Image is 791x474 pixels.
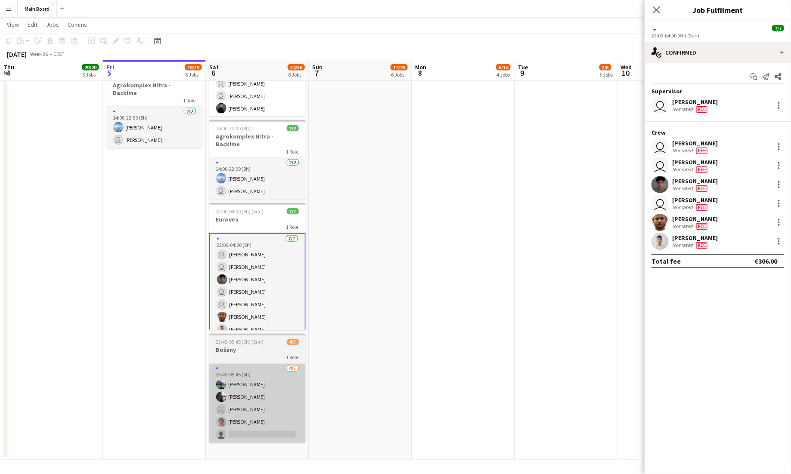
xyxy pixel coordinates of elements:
div: [PERSON_NAME] [672,196,718,204]
span: Fri [106,63,114,71]
div: 6 Jobs [391,71,407,78]
h3: Agrokomplex Nitra - Backline [106,81,203,97]
div: Not rated [672,166,695,173]
span: 1 Role [286,148,299,155]
span: 6/14 [496,64,511,71]
div: [PERSON_NAME] [672,234,718,242]
div: Confirmed [645,42,791,63]
div: Not rated [672,106,695,113]
span: Mon [415,63,426,71]
span: 9 [517,68,528,78]
div: 6 Jobs [82,71,99,78]
div: [PERSON_NAME] [672,158,718,166]
span: 10 [620,68,632,78]
div: €306.00 [754,257,777,265]
h3: Agrokomplex Nitra - Backline [209,132,306,148]
div: 22:00-04:00 (6h) (Sun) [651,32,784,39]
span: Tue [518,63,528,71]
div: 8 Jobs [288,71,304,78]
span: 2/2 [287,125,299,132]
span: 5 [105,68,114,78]
span: 1 Role [286,224,299,230]
h3: Bošany [209,346,306,354]
span: 7/7 [772,25,784,31]
div: Total fee [651,257,681,265]
div: [PERSON_NAME] [672,98,718,106]
a: Jobs [43,19,62,30]
span: Edit [28,21,37,28]
div: Crew [645,129,791,136]
span: Fee [696,242,707,249]
app-job-card: In progress14:00-22:00 (8h)2/2Agrokomplex Nitra - Backline1 Role2/214:00-22:00 (8h)[PERSON_NAME] ... [106,62,203,148]
div: Not rated [672,147,695,154]
app-card-role: 2/214:00-22:00 (8h)[PERSON_NAME] [PERSON_NAME] [106,107,203,148]
div: Crew has different fees then in role [695,223,709,230]
div: CEST [53,51,65,57]
app-card-role: 4/422:00-02:00 (4h)[PERSON_NAME] [PERSON_NAME] [PERSON_NAME][PERSON_NAME] [209,50,306,117]
div: [PERSON_NAME] [672,139,718,147]
div: [PERSON_NAME] [672,215,718,223]
a: Edit [24,19,41,30]
span: Fee [696,223,707,230]
span: Week 36 [28,51,50,57]
div: Not rated [672,185,695,192]
div: Crew has different fees then in role [695,106,709,113]
span: Wed [621,63,632,71]
span: 22:00-04:00 (6h) (Sun) [216,208,264,215]
a: Comms [64,19,90,30]
span: 18/19 [185,64,202,71]
app-card-role: 7/722:00-04:00 (6h) [PERSON_NAME] [PERSON_NAME][PERSON_NAME] [PERSON_NAME] [PERSON_NAME][PERSON_N... [209,233,306,339]
span: 8 [414,68,426,78]
div: 3 Jobs [600,71,613,78]
app-card-role: 4/523:45-05:45 (6h)[PERSON_NAME][PERSON_NAME] [PERSON_NAME][PERSON_NAME] [209,364,306,443]
span: Comms [68,21,87,28]
span: 1 Role [183,97,196,104]
h3: Job Fulfilment [645,4,791,15]
div: [PERSON_NAME] [672,177,718,185]
app-job-card: 23:45-05:45 (6h) (Sun)4/5Bošany1 Role4/523:45-05:45 (6h)[PERSON_NAME][PERSON_NAME] [PERSON_NAME][... [209,334,306,443]
div: Not rated [672,242,695,249]
span: 20/20 [82,64,99,71]
span: Fee [696,148,707,154]
app-job-card: 22:00-04:00 (6h) (Sun)7/7Eurovea1 Role7/722:00-04:00 (6h) [PERSON_NAME] [PERSON_NAME][PERSON_NAME... [209,203,306,330]
button: Main Board [18,0,57,17]
div: Not rated [672,204,695,211]
div: Supervisor [645,87,791,95]
span: Thu [3,63,14,71]
h3: Eurovea [209,215,306,223]
span: Sat [209,63,219,71]
span: Fee [696,185,707,192]
div: Crew has different fees then in role [695,166,709,173]
span: 1 Role [286,354,299,361]
div: Not rated [672,223,695,230]
span: Fee [696,204,707,211]
span: 23:45-05:45 (6h) (Sun) [216,339,264,345]
span: 14:00-22:00 (8h) [216,125,251,132]
div: Crew has different fees then in role [695,204,709,211]
span: 34/36 [288,64,305,71]
span: 6 [208,68,219,78]
span: Sun [312,63,323,71]
a: View [3,19,22,30]
span: 17/25 [391,64,408,71]
span: 4 [2,68,14,78]
div: 6 Jobs [185,71,202,78]
span: 4/5 [287,339,299,345]
div: Crew has different fees then in role [695,242,709,249]
app-card-role: 2/214:00-22:00 (8h)[PERSON_NAME] [PERSON_NAME] [209,158,306,200]
div: Crew has different fees then in role [695,147,709,154]
span: View [7,21,19,28]
div: 4 Jobs [496,71,510,78]
span: 2/6 [599,64,611,71]
span: 7 [311,68,323,78]
div: [DATE] [7,50,27,58]
span: Jobs [46,21,59,28]
span: Fee [696,166,707,173]
span: 7/7 [287,208,299,215]
span: Fee [696,106,707,113]
app-job-card: 14:00-22:00 (8h)2/2Agrokomplex Nitra - Backline1 Role2/214:00-22:00 (8h)[PERSON_NAME] [PERSON_NAME] [209,120,306,200]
